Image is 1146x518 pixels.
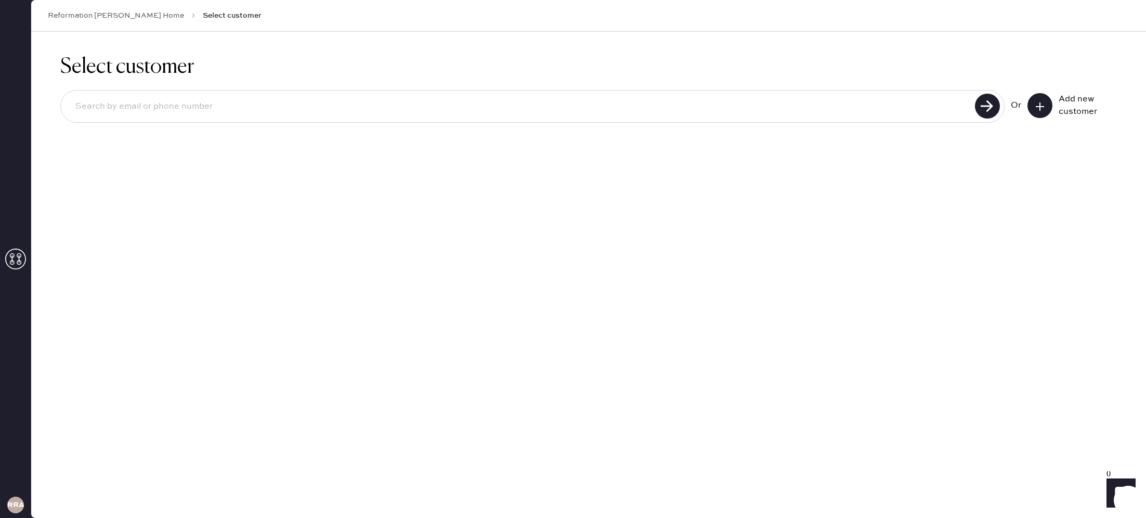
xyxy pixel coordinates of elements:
[1097,471,1141,516] iframe: Front Chat
[203,10,262,21] span: Select customer
[1059,93,1111,118] div: Add new customer
[1011,99,1021,112] div: Or
[48,10,184,21] a: Reformation [PERSON_NAME] Home
[7,501,24,509] h3: RRA
[60,55,1117,80] h1: Select customer
[67,95,972,119] input: Search by email or phone number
